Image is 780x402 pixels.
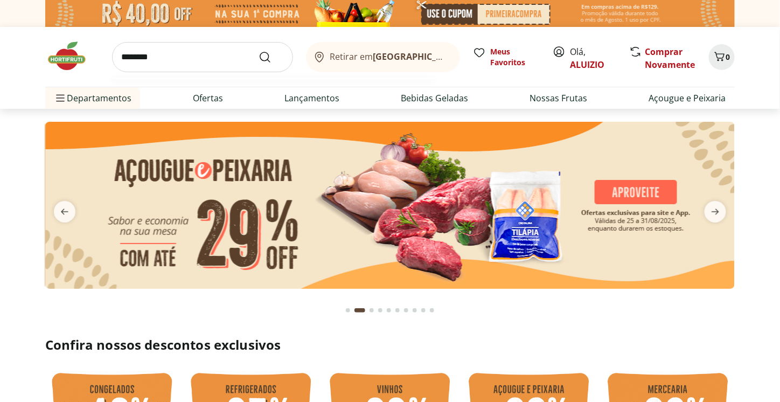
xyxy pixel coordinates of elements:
button: Go to page 4 from fs-carousel [376,297,385,323]
button: Go to page 5 from fs-carousel [385,297,393,323]
span: Retirar em [330,52,449,61]
button: Menu [54,85,67,111]
button: Go to page 1 from fs-carousel [344,297,352,323]
span: Departamentos [54,85,131,111]
a: Ofertas [193,92,223,105]
button: Carrinho [709,44,735,70]
span: 0 [726,52,730,62]
button: Go to page 7 from fs-carousel [402,297,410,323]
button: Go to page 3 from fs-carousel [367,297,376,323]
a: Lançamentos [284,92,339,105]
a: Nossas Frutas [530,92,588,105]
button: Go to page 6 from fs-carousel [393,297,402,323]
a: ALUIZIO [570,59,604,71]
h2: Confira nossos descontos exclusivos [45,336,735,354]
img: açougue [45,122,735,289]
b: [GEOGRAPHIC_DATA]/[GEOGRAPHIC_DATA] [373,51,555,63]
input: search [112,42,293,72]
a: Meus Favoritos [473,46,540,68]
span: Olá, [570,45,618,71]
button: previous [45,201,84,223]
button: Go to page 10 from fs-carousel [428,297,436,323]
img: Hortifruti [45,40,99,72]
span: Meus Favoritos [490,46,540,68]
button: Go to page 9 from fs-carousel [419,297,428,323]
a: Comprar Novamente [645,46,695,71]
button: Go to page 8 from fs-carousel [410,297,419,323]
button: Submit Search [259,51,284,64]
button: Retirar em[GEOGRAPHIC_DATA]/[GEOGRAPHIC_DATA] [306,42,460,72]
button: next [696,201,735,223]
a: Açougue e Peixaria [649,92,726,105]
a: Bebidas Geladas [401,92,469,105]
button: Current page from fs-carousel [352,297,367,323]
